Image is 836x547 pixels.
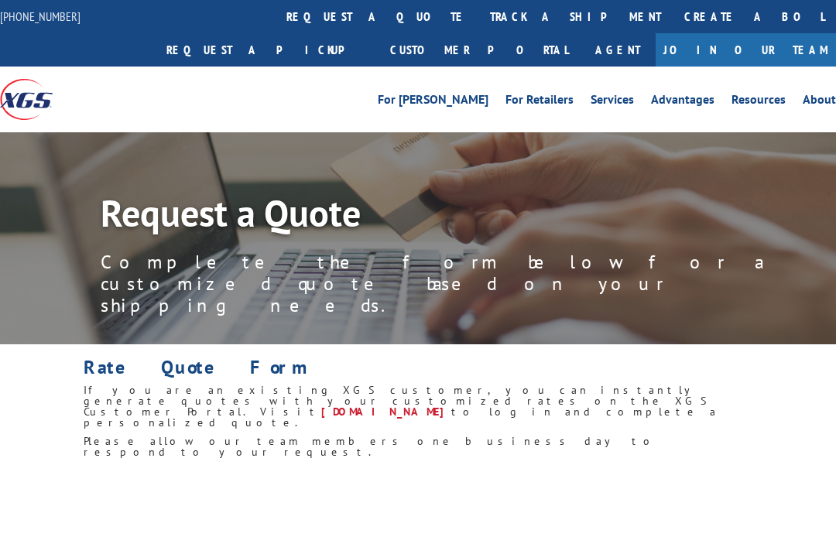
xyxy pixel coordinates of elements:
h6: Please allow our team members one business day to respond to your request. [84,436,752,465]
a: Advantages [651,94,714,111]
a: About [803,94,836,111]
p: Complete the form below for a customized quote based on your shipping needs. [101,251,797,316]
a: Resources [731,94,786,111]
a: Request a pickup [155,33,379,67]
a: Join Our Team [656,33,836,67]
a: For [PERSON_NAME] [378,94,488,111]
a: For Retailers [505,94,574,111]
a: Customer Portal [379,33,580,67]
span: to log in and complete a personalized quote. [84,405,718,429]
a: [DOMAIN_NAME] [321,405,451,419]
h1: Request a Quote [101,194,797,239]
a: Agent [580,33,656,67]
span: If you are an existing XGS customer, you can instantly generate quotes with your customized rates... [84,383,711,419]
a: Services [591,94,634,111]
h1: Rate Quote Form [84,358,752,385]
